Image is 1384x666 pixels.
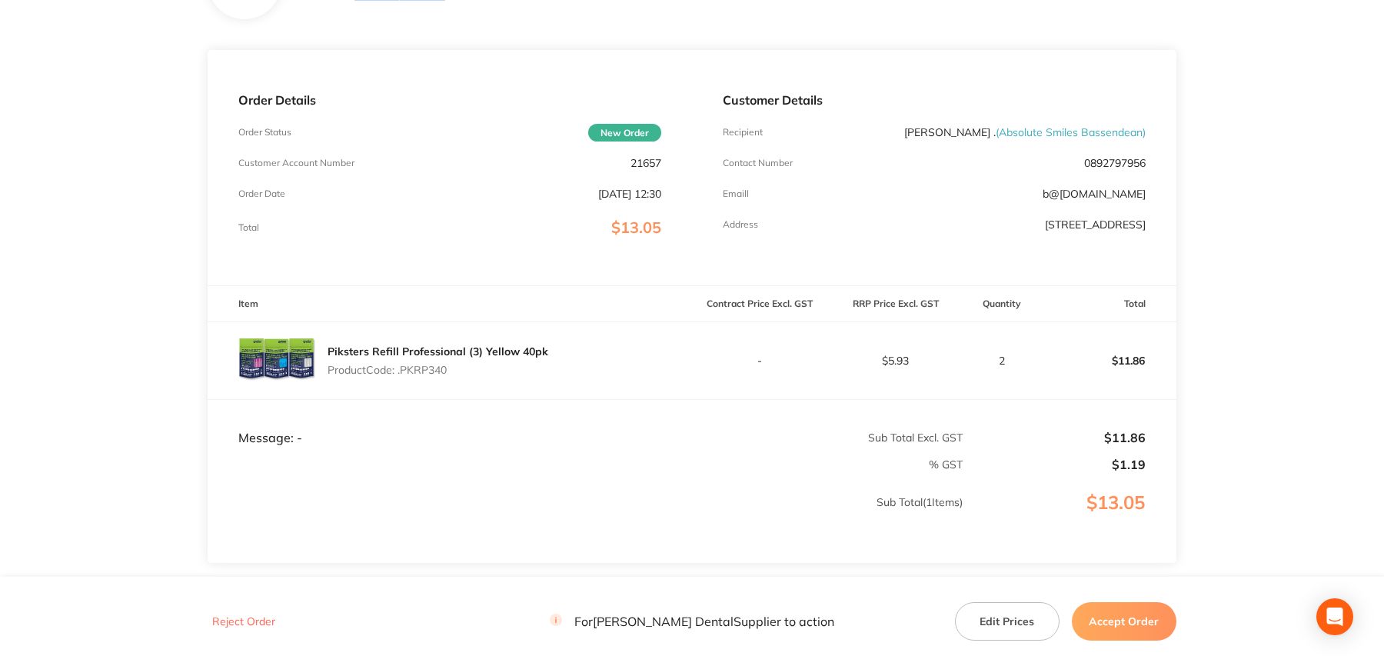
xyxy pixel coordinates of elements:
p: For [PERSON_NAME] Dental Supplier to action [550,614,834,629]
button: Reject Order [208,615,280,629]
p: [PERSON_NAME] . [904,126,1146,138]
p: % GST [208,458,963,471]
th: Item [208,286,692,322]
p: Recipient [723,127,763,138]
button: Accept Order [1072,602,1176,641]
th: Total [1041,286,1176,322]
p: - [693,355,827,367]
img: NGV3YTR6ZQ [238,322,315,399]
p: Address [723,219,758,230]
td: Message: - [208,399,692,445]
th: Quantity [963,286,1041,322]
p: $11.86 [1042,342,1176,379]
p: 2 [964,355,1040,367]
p: $13.05 [964,492,1176,544]
span: New Order [588,124,661,142]
a: b@[DOMAIN_NAME] [1043,187,1146,201]
p: Order Details [238,93,661,107]
p: Customer Details [723,93,1146,107]
p: $5.93 [828,355,962,367]
p: Total [238,222,259,233]
p: Sub Total Excl. GST [693,431,963,444]
th: RRP Price Excl. GST [827,286,963,322]
p: Emaill [723,188,749,199]
p: Product Code: .PKRP340 [328,364,548,376]
p: $11.86 [964,431,1146,445]
p: [DATE] 12:30 [598,188,661,200]
p: Sub Total ( 1 Items) [208,496,963,539]
th: Contract Price Excl. GST [692,286,827,322]
p: Order Status [238,127,291,138]
div: Open Intercom Messenger [1316,598,1353,635]
p: [STREET_ADDRESS] [1045,218,1146,231]
a: Piksters Refill Professional (3) Yellow 40pk [328,345,548,358]
p: Contact Number [723,158,793,168]
span: ( Absolute Smiles Bassendean ) [996,125,1146,139]
p: 21657 [630,157,661,169]
p: Order Date [238,188,285,199]
p: $1.19 [964,458,1146,471]
p: Customer Account Number [238,158,354,168]
button: Edit Prices [955,602,1060,641]
p: 0892797956 [1084,157,1146,169]
span: $13.05 [611,218,661,237]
